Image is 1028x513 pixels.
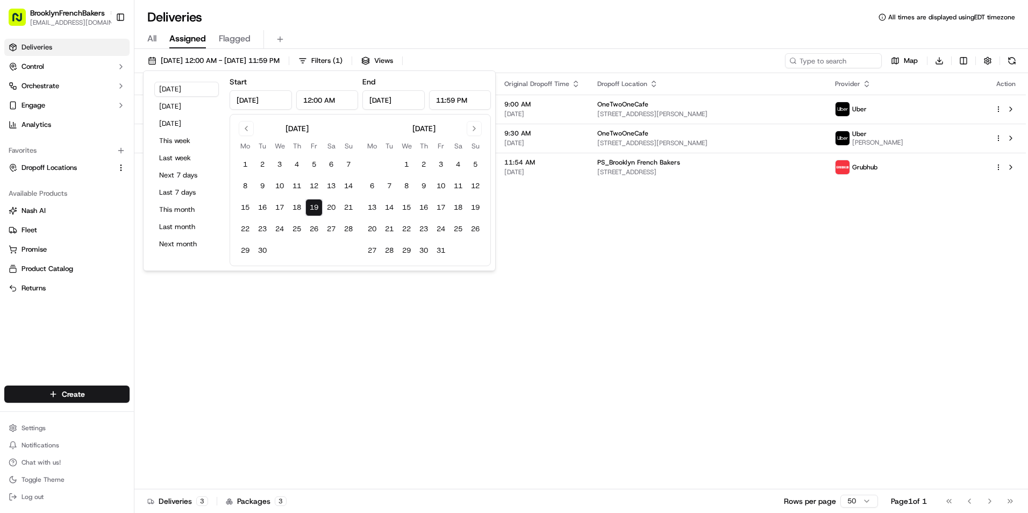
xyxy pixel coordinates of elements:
[230,90,292,110] input: Date
[4,438,130,453] button: Notifications
[467,121,482,136] button: Go to next month
[9,225,125,235] a: Fleet
[305,199,323,216] button: 19
[449,220,467,238] button: 25
[4,472,130,487] button: Toggle Theme
[886,53,923,68] button: Map
[271,220,288,238] button: 24
[398,177,415,195] button: 8
[415,199,432,216] button: 16
[237,242,254,259] button: 29
[398,242,415,259] button: 29
[254,199,271,216] button: 16
[22,283,46,293] span: Returns
[432,177,449,195] button: 10
[237,199,254,216] button: 15
[340,199,357,216] button: 21
[161,56,280,66] span: [DATE] 12:00 AM - [DATE] 11:59 PM
[169,32,206,45] span: Assigned
[147,32,156,45] span: All
[230,77,247,87] label: Start
[11,43,196,60] p: Welcome 👋
[4,386,130,403] button: Create
[504,110,580,118] span: [DATE]
[22,240,82,251] span: Knowledge Base
[415,220,432,238] button: 23
[381,220,398,238] button: 21
[432,220,449,238] button: 24
[311,56,342,66] span: Filters
[432,242,449,259] button: 31
[381,199,398,216] button: 14
[22,493,44,501] span: Log out
[995,80,1017,88] div: Action
[11,156,28,174] img: Nelly AZAMBRE
[363,242,381,259] button: 27
[11,140,72,148] div: Past conversations
[254,177,271,195] button: 9
[432,140,449,152] th: Friday
[237,156,254,173] button: 1
[363,199,381,216] button: 13
[891,496,927,507] div: Page 1 of 1
[398,199,415,216] button: 15
[597,80,647,88] span: Dropoff Location
[254,220,271,238] button: 23
[323,140,340,152] th: Saturday
[4,489,130,504] button: Log out
[154,168,219,183] button: Next 7 days
[22,42,52,52] span: Deliveries
[33,196,89,204] span: Klarizel Pensader
[102,240,173,251] span: API Documentation
[467,199,484,216] button: 19
[398,156,415,173] button: 1
[449,177,467,195] button: 11
[22,458,61,467] span: Chat with us!
[296,90,359,110] input: Time
[219,32,251,45] span: Flagged
[254,156,271,173] button: 2
[154,133,219,148] button: This week
[154,185,219,200] button: Last 7 days
[504,100,580,109] span: 9:00 AM
[271,156,288,173] button: 3
[467,177,484,195] button: 12
[147,9,202,26] h1: Deliveries
[288,140,305,152] th: Thursday
[4,58,130,75] button: Control
[154,82,219,97] button: [DATE]
[374,56,393,66] span: Views
[87,236,177,255] a: 💻API Documentation
[48,103,176,113] div: Start new chat
[784,496,836,507] p: Rows per page
[412,123,436,134] div: [DATE]
[785,53,882,68] input: Type to search
[597,129,648,138] span: OneTwoOneCafe
[154,151,219,166] button: Last week
[30,8,105,18] span: BrooklynFrenchBakers
[340,177,357,195] button: 14
[30,18,117,27] button: [EMAIL_ADDRESS][DOMAIN_NAME]
[226,496,287,507] div: Packages
[4,241,130,258] button: Promise
[363,140,381,152] th: Monday
[363,220,381,238] button: 20
[836,160,849,174] img: 5e692f75ce7d37001a5d71f1
[323,156,340,173] button: 6
[852,163,877,172] span: Grubhub
[504,139,580,147] span: [DATE]
[904,56,918,66] span: Map
[340,220,357,238] button: 28
[1004,53,1019,68] button: Refresh
[237,220,254,238] button: 22
[167,138,196,151] button: See all
[4,260,130,277] button: Product Catalog
[11,11,32,32] img: Nash
[852,130,867,138] span: Uber
[237,177,254,195] button: 8
[362,77,375,87] label: End
[271,177,288,195] button: 10
[9,264,125,274] a: Product Catalog
[504,80,569,88] span: Original Dropoff Time
[398,220,415,238] button: 22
